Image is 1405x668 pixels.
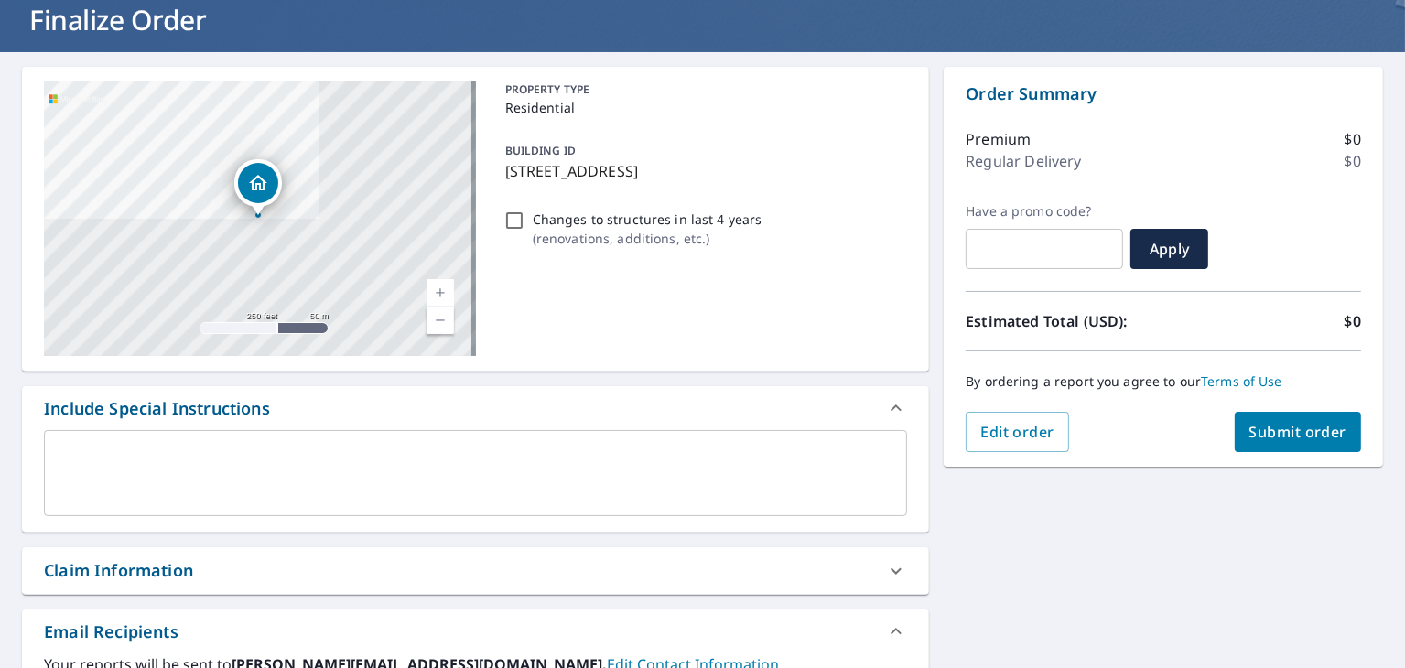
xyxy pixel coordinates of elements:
[22,386,929,430] div: Include Special Instructions
[966,373,1361,390] p: By ordering a report you agree to our
[966,310,1163,332] p: Estimated Total (USD):
[427,279,454,307] a: Current Level 17, Zoom In
[234,159,282,216] div: Dropped pin, building 1, Residential property, 3743 W 103rd Dr Westminster, CO 80031
[533,210,762,229] p: Changes to structures in last 4 years
[44,620,178,644] div: Email Recipients
[505,81,901,98] p: PROPERTY TYPE
[980,422,1054,442] span: Edit order
[1345,310,1361,332] p: $0
[1235,412,1362,452] button: Submit order
[966,412,1069,452] button: Edit order
[966,203,1123,220] label: Have a promo code?
[505,98,901,117] p: Residential
[533,229,762,248] p: ( renovations, additions, etc. )
[22,609,929,653] div: Email Recipients
[966,150,1081,172] p: Regular Delivery
[1345,150,1361,172] p: $0
[44,558,193,583] div: Claim Information
[966,81,1361,106] p: Order Summary
[1130,229,1208,269] button: Apply
[966,128,1031,150] p: Premium
[505,160,901,182] p: [STREET_ADDRESS]
[22,1,1383,38] h1: Finalize Order
[427,307,454,334] a: Current Level 17, Zoom Out
[505,143,576,158] p: BUILDING ID
[44,396,270,421] div: Include Special Instructions
[22,547,929,594] div: Claim Information
[1201,372,1282,390] a: Terms of Use
[1145,239,1194,259] span: Apply
[1249,422,1347,442] span: Submit order
[1345,128,1361,150] p: $0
